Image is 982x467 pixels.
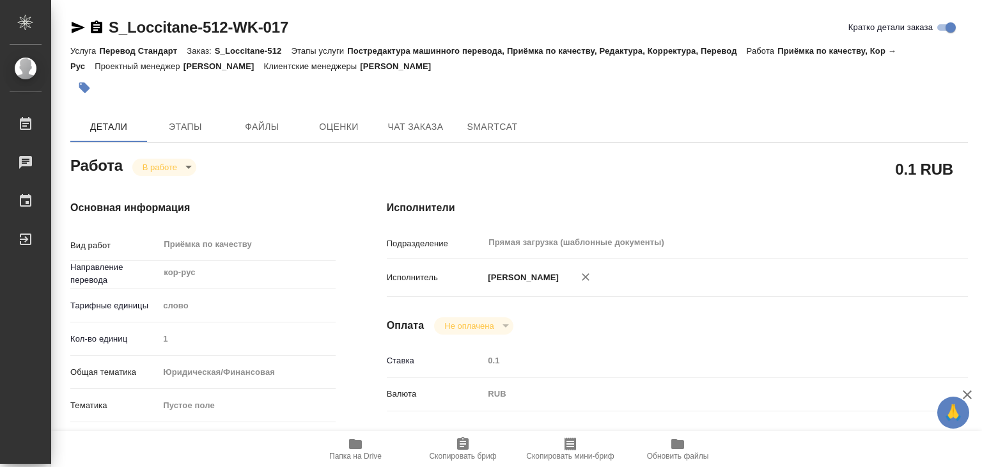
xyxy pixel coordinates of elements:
[231,119,293,135] span: Файлы
[387,271,484,284] p: Исполнитель
[526,452,614,461] span: Скопировать мини-бриф
[70,153,123,176] h2: Работа
[462,119,523,135] span: SmartCat
[387,354,484,367] p: Ставка
[347,46,746,56] p: Постредактура машинного перевода, Приёмка по качеству, Редактура, Корректура, Перевод
[572,263,600,291] button: Удалить исполнителя
[89,20,104,35] button: Скопировать ссылку
[291,46,347,56] p: Этапы услуги
[70,399,159,412] p: Тематика
[942,399,964,426] span: 🙏
[159,329,335,348] input: Пустое поле
[387,388,484,400] p: Валюта
[385,119,446,135] span: Чат заказа
[264,61,361,71] p: Клиентские менеджеры
[483,271,559,284] p: [PERSON_NAME]
[387,237,484,250] p: Подразделение
[70,333,159,345] p: Кол-во единиц
[70,74,98,102] button: Добавить тэг
[78,119,139,135] span: Детали
[387,318,425,333] h4: Оплата
[70,46,99,56] p: Услуга
[132,159,196,176] div: В работе
[70,20,86,35] button: Скопировать ссылку для ЯМессенджера
[937,397,969,429] button: 🙏
[187,46,214,56] p: Заказ:
[159,361,335,383] div: Юридическая/Финансовая
[70,299,159,312] p: Тарифные единицы
[215,46,292,56] p: S_Loccitane-512
[183,61,264,71] p: [PERSON_NAME]
[624,431,731,467] button: Обновить файлы
[434,317,513,335] div: В работе
[329,452,382,461] span: Папка на Drive
[155,119,216,135] span: Этапы
[387,200,968,216] h4: Исполнители
[159,395,335,416] div: Пустое поле
[429,452,496,461] span: Скопировать бриф
[159,295,335,317] div: слово
[302,431,409,467] button: Папка на Drive
[109,19,288,36] a: S_Loccitane-512-WK-017
[163,399,320,412] div: Пустое поле
[895,158,953,180] h2: 0.1 RUB
[747,46,778,56] p: Работа
[139,162,181,173] button: В работе
[483,383,919,405] div: RUB
[95,61,183,71] p: Проектный менеджер
[308,119,370,135] span: Оценки
[99,46,187,56] p: Перевод Стандарт
[483,351,919,370] input: Пустое поле
[848,21,933,34] span: Кратко детали заказа
[70,200,336,216] h4: Основная информация
[440,321,497,331] button: Не оплачена
[517,431,624,467] button: Скопировать мини-бриф
[70,239,159,252] p: Вид работ
[360,61,440,71] p: [PERSON_NAME]
[409,431,517,467] button: Скопировать бриф
[647,452,709,461] span: Обновить файлы
[70,261,159,287] p: Направление перевода
[70,366,159,379] p: Общая тематика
